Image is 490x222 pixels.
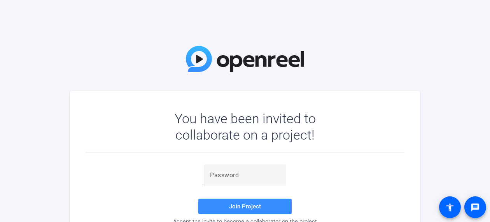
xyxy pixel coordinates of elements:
img: OpenReel Logo [186,46,304,72]
input: Password [210,171,280,180]
mat-icon: message [471,203,480,212]
mat-icon: accessibility [445,203,455,212]
button: Join Project [198,199,292,214]
span: Join Project [229,203,261,210]
div: You have been invited to collaborate on a project! [152,110,338,143]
